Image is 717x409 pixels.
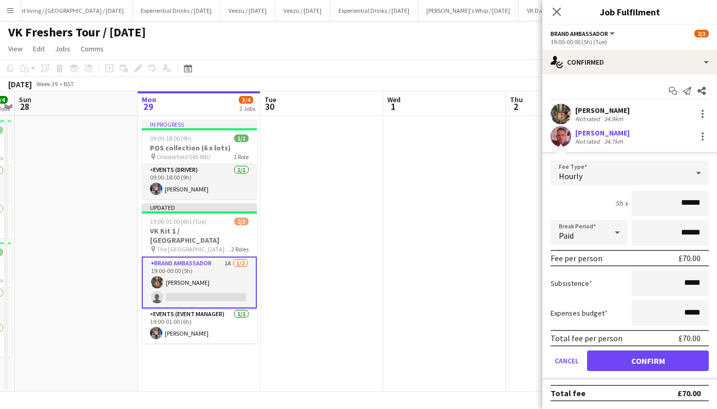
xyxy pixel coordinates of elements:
[551,253,602,263] div: Fee per person
[33,44,45,53] span: Edit
[142,143,257,152] h3: POS collection (6 x lots)
[150,218,206,225] span: 19:00-01:00 (6h) (Tue)
[542,50,717,74] div: Confirmed
[81,44,104,53] span: Comms
[386,101,401,112] span: 1
[142,203,257,343] app-job-card: Updated19:00-01:00 (6h) (Tue)2/3VK Kit 1 / [GEOGRAPHIC_DATA] The [GEOGRAPHIC_DATA], [GEOGRAPHIC_D...
[239,96,253,104] span: 3/4
[8,44,23,53] span: View
[4,42,27,55] a: View
[694,30,709,37] span: 2/3
[220,1,275,21] button: Veezu / [DATE]
[265,95,276,104] span: Tue
[510,95,523,104] span: Thu
[142,226,257,245] h3: VK Kit 1 / [GEOGRAPHIC_DATA]
[508,101,523,112] span: 2
[559,171,582,181] span: Hourly
[559,230,574,241] span: Paid
[8,79,32,89] div: [DATE]
[519,1,589,21] button: VK Daytime / [DATE]
[239,105,255,112] div: 2 Jobs
[587,350,709,371] button: Confirm
[602,115,625,123] div: 34.9km
[615,199,628,208] div: 5h x
[275,1,330,21] button: Veezu / [DATE]
[551,38,709,46] div: 19:00-00:00 (5h) (Tue)
[575,106,630,115] div: [PERSON_NAME]
[142,308,257,343] app-card-role: Events (Event Manager)1/119:00-01:00 (6h)[PERSON_NAME]
[551,388,586,398] div: Total fee
[17,101,31,112] span: 28
[551,30,608,37] span: Brand Ambassador
[64,80,74,88] div: BST
[34,80,60,88] span: Week 39
[575,115,602,123] div: Not rated
[551,30,616,37] button: Brand Ambassador
[263,101,276,112] span: 30
[142,120,257,128] div: In progress
[157,245,231,253] span: The [GEOGRAPHIC_DATA], [GEOGRAPHIC_DATA]
[234,218,249,225] span: 2/3
[678,333,701,343] div: £70.00
[142,257,257,308] app-card-role: Brand Ambassador1A1/219:00-00:00 (5h)[PERSON_NAME]
[678,253,701,263] div: £70.00
[142,164,257,199] app-card-role: Events (Driver)1/109:00-18:00 (9h)[PERSON_NAME]
[387,95,401,104] span: Wed
[77,42,108,55] a: Comms
[542,5,717,18] h3: Job Fulfilment
[575,138,602,145] div: Not rated
[140,101,156,112] span: 29
[142,203,257,211] div: Updated
[330,1,418,21] button: Experiential Drinks / [DATE]
[551,308,608,318] label: Expenses budget
[29,42,49,55] a: Edit
[551,333,622,343] div: Total fee per person
[8,25,146,40] h1: VK Freshers Tour / [DATE]
[234,134,249,142] span: 1/1
[133,1,220,21] button: Experiential Drinks / [DATE]
[55,44,70,53] span: Jobs
[157,153,211,161] span: Chesterfield S45 9NU
[551,350,583,371] button: Cancel
[234,153,249,161] span: 1 Role
[602,138,625,145] div: 34.7km
[418,1,519,21] button: [PERSON_NAME]'s Whip / [DATE]
[677,388,701,398] div: £70.00
[19,95,31,104] span: Sun
[150,134,192,142] span: 09:00-18:00 (9h)
[575,128,630,138] div: [PERSON_NAME]
[51,42,74,55] a: Jobs
[142,120,257,199] app-job-card: In progress09:00-18:00 (9h)1/1POS collection (6 x lots) Chesterfield S45 9NU1 RoleEvents (Driver)...
[142,95,156,104] span: Mon
[231,245,249,253] span: 2 Roles
[551,279,592,288] label: Subsistence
